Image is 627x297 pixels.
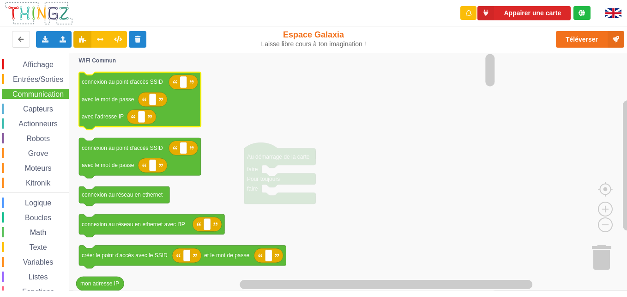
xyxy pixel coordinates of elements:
[4,1,73,25] img: thingz_logo.png
[29,229,48,236] span: Math
[27,149,50,157] span: Grove
[24,164,53,172] span: Moteurs
[605,8,621,18] img: gb.png
[556,31,624,48] button: Téléverser
[82,252,168,259] text: créer le point d'accès avec le SSID
[25,135,51,142] span: Robots
[477,6,571,20] button: Appairer une carte
[82,96,134,103] text: avec le mot de passe
[82,79,163,85] text: connexion au point d'accès SSID
[82,113,124,120] text: avec l'adresse IP
[24,214,53,222] span: Boucles
[204,252,249,259] text: et le mot de passe
[21,61,54,68] span: Affichage
[21,288,55,296] span: Fonctions
[22,105,54,113] span: Capteurs
[260,40,367,48] div: Laisse libre cours à ton imagination !
[573,6,591,20] div: Tu es connecté au serveur de création de Thingz
[82,162,134,168] text: avec le mot de passe
[82,221,185,228] text: connexion au réseau en ethernet avec l'IP
[24,179,52,187] span: Kitronik
[17,120,59,128] span: Actionneurs
[82,192,163,198] text: connexion au réseau en ethernet
[27,273,49,281] span: Listes
[79,57,116,64] text: WiFi Commun
[11,90,65,98] span: Communication
[28,243,48,251] span: Texte
[22,258,55,266] span: Variables
[12,75,65,83] span: Entrées/Sorties
[24,199,53,207] span: Logique
[260,30,367,48] div: Espace Galaxia
[82,145,163,151] text: connexion au point d'accès SSID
